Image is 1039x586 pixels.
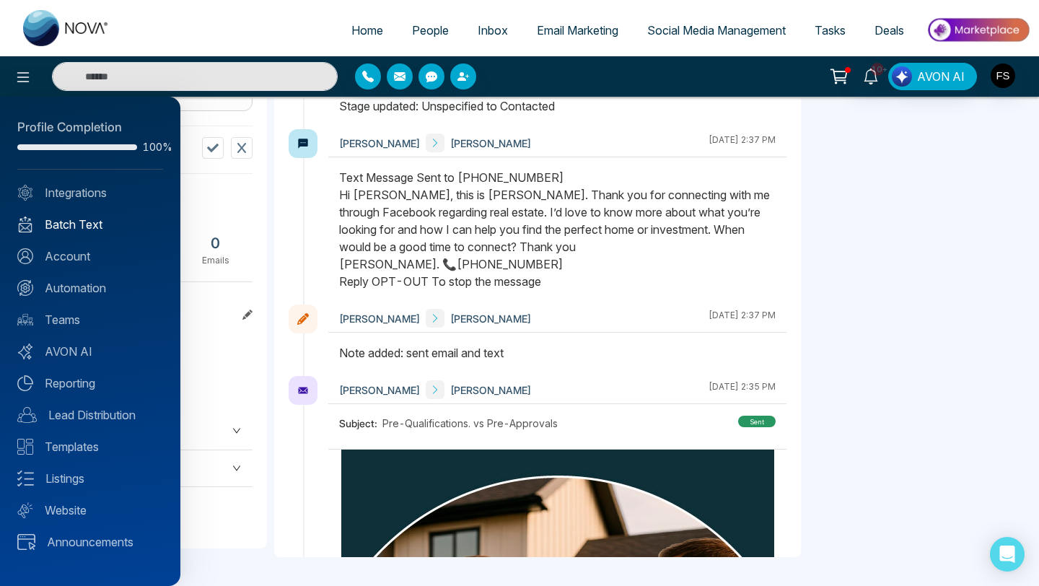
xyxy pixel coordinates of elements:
img: batch_text_white.png [17,217,33,232]
div: Open Intercom Messenger [990,537,1025,572]
a: Website [17,502,163,519]
span: 100% [143,142,163,152]
a: Lead Distribution [17,406,163,424]
a: Listings [17,470,163,487]
img: Lead-dist.svg [17,407,37,423]
div: Profile Completion [17,118,163,137]
a: Integrations [17,184,163,201]
img: team.svg [17,312,33,328]
img: Reporting.svg [17,375,33,391]
a: Announcements [17,533,163,551]
img: Automation.svg [17,280,33,296]
img: Integrated.svg [17,185,33,201]
img: Account.svg [17,248,33,264]
a: Automation [17,279,163,297]
a: AVON AI [17,343,163,360]
a: Templates [17,438,163,455]
a: Teams [17,311,163,328]
img: Avon-AI.svg [17,344,33,359]
img: Website.svg [17,502,33,518]
img: Listings.svg [17,471,34,486]
img: Templates.svg [17,439,33,455]
a: Batch Text [17,216,163,233]
img: announcements.svg [17,534,35,550]
a: Reporting [17,375,163,392]
a: Account [17,248,163,265]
